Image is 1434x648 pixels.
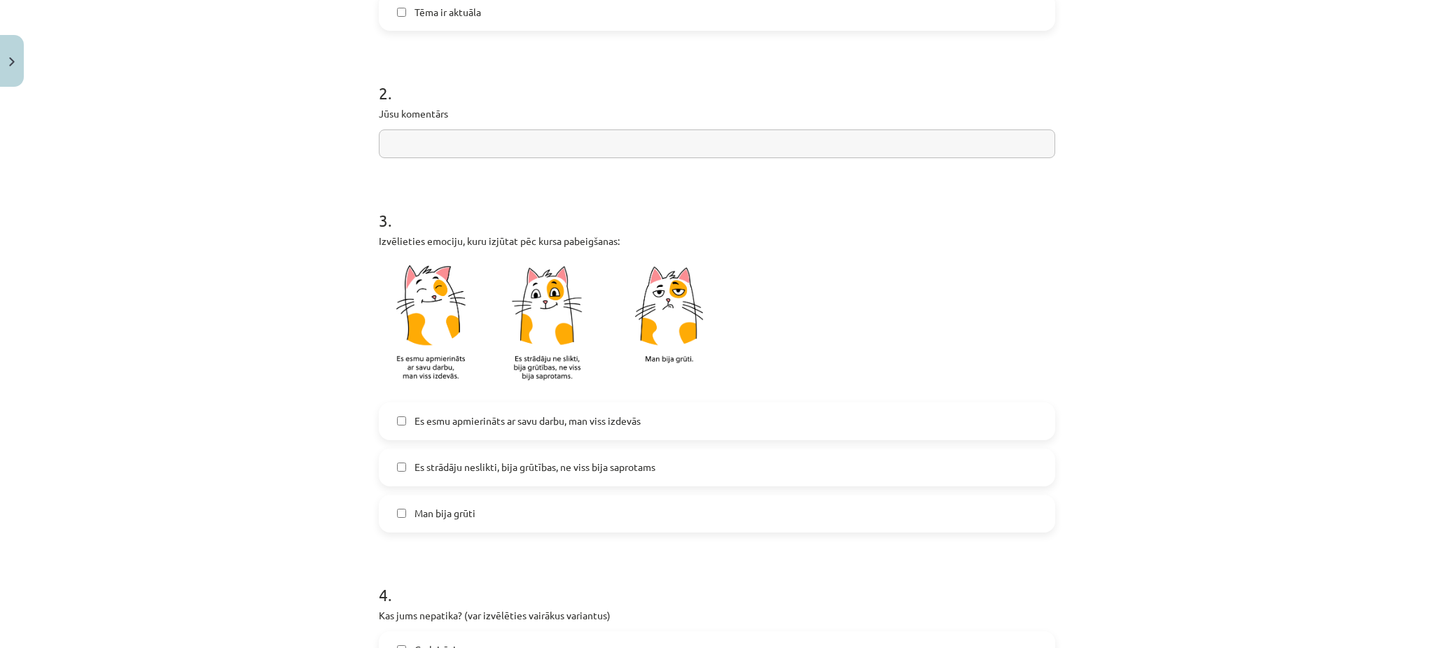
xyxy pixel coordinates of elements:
[9,57,15,66] img: icon-close-lesson-0947bae3869378f0d4975bcd49f059093ad1ed9edebbc8119c70593378902aed.svg
[379,106,1055,121] p: Jūsu komentārs
[415,460,655,474] span: Es strādāju neslikti, bija grūtības, ne viss bija saprotams
[397,416,406,425] input: Es esmu apmierināts ar savu darbu, man viss izdevās
[397,8,406,17] input: Tēma ir aktuāla
[379,59,1055,102] h1: 2 .
[379,234,1055,248] p: Izvēlieties emociju, kuru izjūtat pēc kursa pabeigšanas:
[397,463,406,472] input: Es strādāju neslikti, bija grūtības, ne viss bija saprotams
[397,509,406,518] input: Man bija grūti
[415,414,641,428] span: Es esmu apmierināts ar savu darbu, man viss izdevās
[379,561,1055,604] h1: 4 .
[379,608,1055,623] p: Kas jums nepatika? (var izvēlēties vairākus variantus)
[379,186,1055,230] h1: 3 .
[415,506,475,521] span: Man bija grūti
[415,5,481,20] span: Tēma ir aktuāla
